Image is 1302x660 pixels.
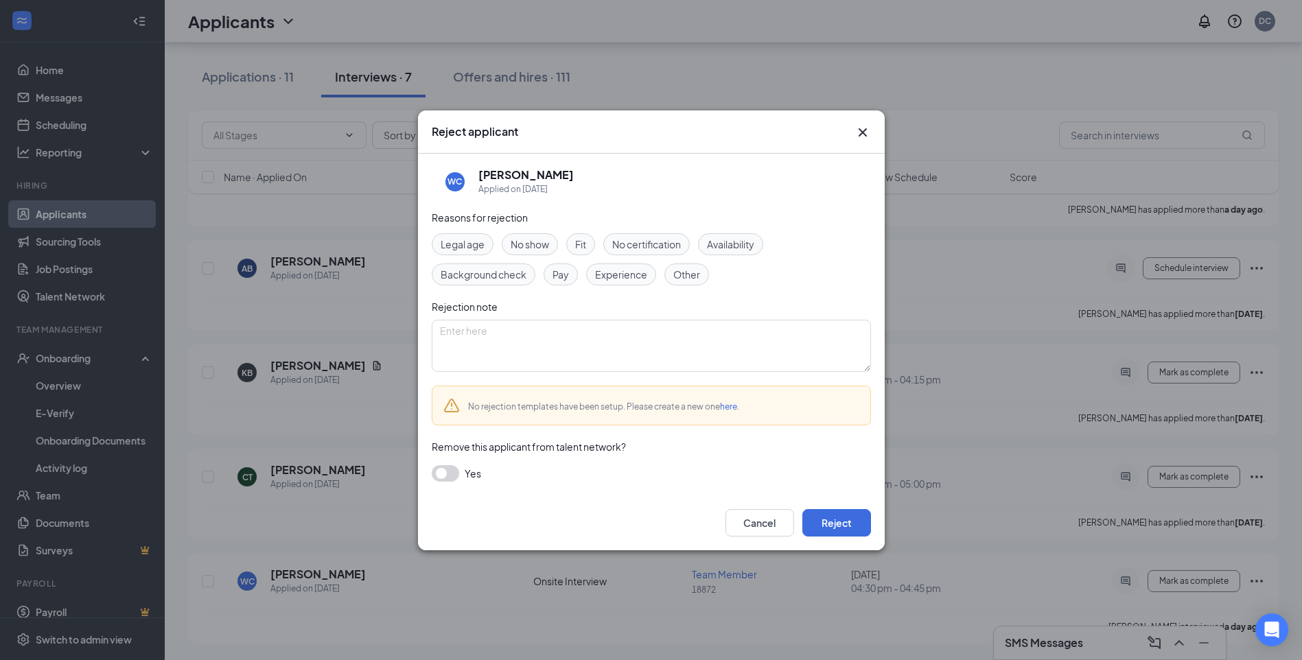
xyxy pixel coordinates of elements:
div: WC [447,176,462,187]
span: Remove this applicant from talent network? [432,440,626,453]
span: Legal age [441,237,485,252]
span: Fit [575,237,586,252]
span: Other [673,267,700,282]
span: No show [511,237,549,252]
a: here [720,401,737,412]
button: Close [855,124,871,141]
button: Reject [802,509,871,537]
div: Applied on [DATE] [478,182,574,196]
span: Availability [707,237,754,252]
div: Open Intercom Messenger [1255,613,1288,646]
h3: Reject applicant [432,124,518,139]
svg: Warning [443,397,460,414]
span: Yes [465,465,481,482]
span: Pay [553,267,569,282]
span: Reasons for rejection [432,211,528,224]
svg: Cross [855,124,871,141]
span: Background check [441,267,526,282]
span: No certification [612,237,681,252]
h5: [PERSON_NAME] [478,167,574,182]
button: Cancel [725,509,794,537]
span: No rejection templates have been setup. Please create a new one . [468,401,739,412]
span: Experience [595,267,647,282]
span: Rejection note [432,300,498,313]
